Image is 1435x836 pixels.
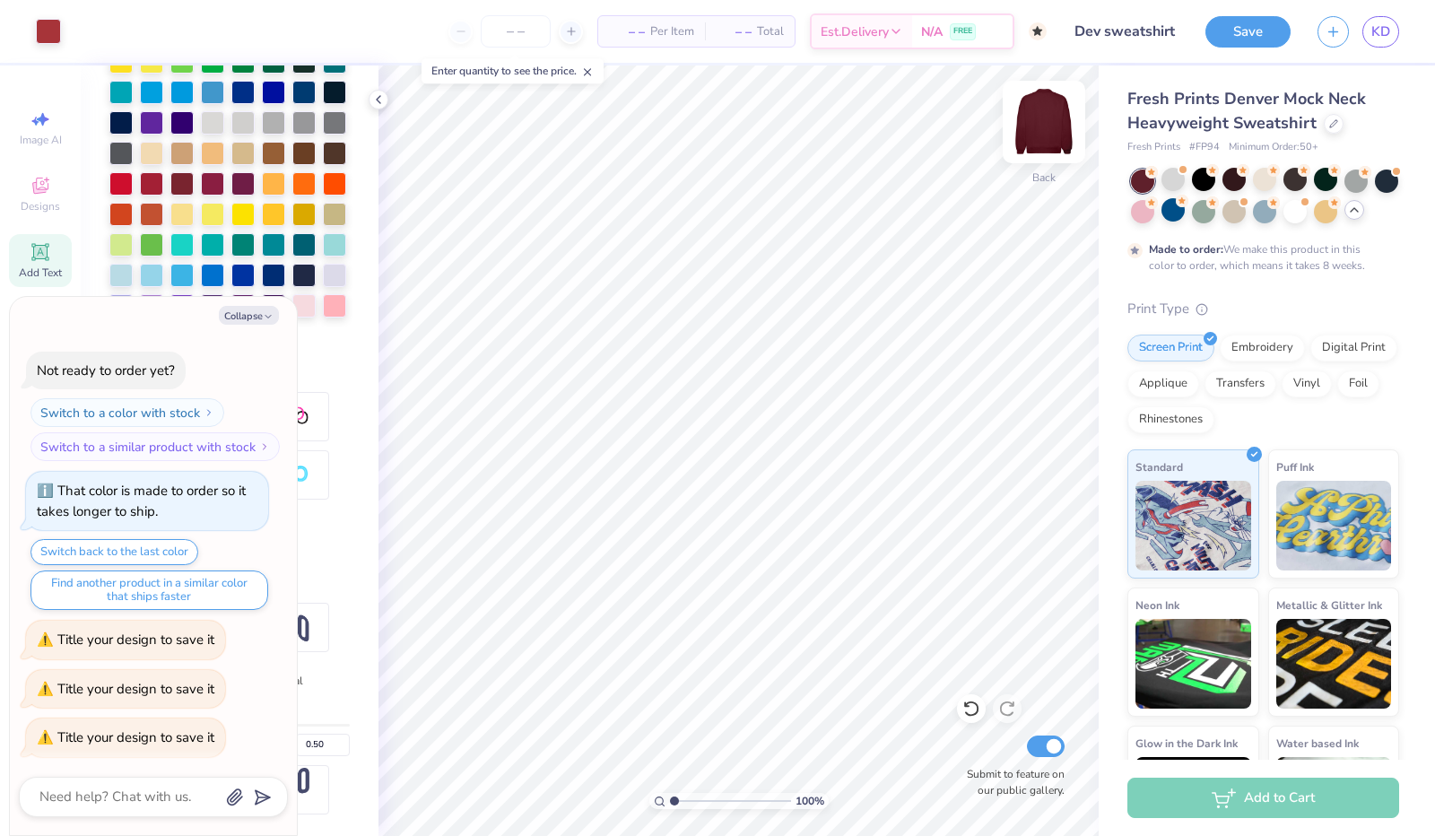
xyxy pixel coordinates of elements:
[1008,86,1080,158] img: Back
[1127,406,1214,433] div: Rhinestones
[37,482,246,520] div: That color is made to order so it takes longer to ship.
[219,306,279,325] button: Collapse
[1127,88,1366,134] span: Fresh Prints Denver Mock Neck Heavyweight Sweatshirt
[30,570,268,610] button: Find another product in a similar color that ships faster
[57,728,214,746] div: Title your design to save it
[1276,596,1382,614] span: Metallic & Glitter Ink
[1220,335,1305,361] div: Embroidery
[821,22,889,41] span: Est. Delivery
[1276,481,1392,570] img: Puff Ink
[1127,370,1199,397] div: Applique
[1276,619,1392,709] img: Metallic & Glitter Ink
[1282,370,1332,397] div: Vinyl
[716,22,752,41] span: – –
[30,398,224,427] button: Switch to a color with stock
[259,441,270,452] img: Switch to a similar product with stock
[1135,481,1251,570] img: Standard
[650,22,694,41] span: Per Item
[921,22,943,41] span: N/A
[1371,22,1390,42] span: KD
[422,58,604,83] div: Enter quantity to see the price.
[1310,335,1397,361] div: Digital Print
[1276,734,1359,753] span: Water based Ink
[1205,370,1276,397] div: Transfers
[1149,241,1370,274] div: We make this product in this color to order, which means it takes 8 weeks.
[757,22,784,41] span: Total
[1189,140,1220,155] span: # FP94
[796,793,824,809] span: 100 %
[1205,16,1291,48] button: Save
[957,766,1065,798] label: Submit to feature on our public gallery.
[21,199,60,213] span: Designs
[1337,370,1379,397] div: Foil
[953,25,972,38] span: FREE
[1149,242,1223,257] strong: Made to order:
[1127,299,1399,319] div: Print Type
[204,407,214,418] img: Switch to a color with stock
[609,22,645,41] span: – –
[30,539,198,565] button: Switch back to the last color
[37,361,175,379] div: Not ready to order yet?
[1060,13,1192,49] input: Untitled Design
[1135,596,1179,614] span: Neon Ink
[1135,619,1251,709] img: Neon Ink
[481,15,551,48] input: – –
[57,631,214,649] div: Title your design to save it
[20,133,62,147] span: Image AI
[1127,335,1214,361] div: Screen Print
[1135,457,1183,476] span: Standard
[1229,140,1318,155] span: Minimum Order: 50 +
[57,680,214,698] div: Title your design to save it
[1032,170,1056,186] div: Back
[1276,457,1314,476] span: Puff Ink
[1127,140,1180,155] span: Fresh Prints
[30,432,280,461] button: Switch to a similar product with stock
[19,266,62,280] span: Add Text
[1362,16,1399,48] a: KD
[1135,734,1238,753] span: Glow in the Dark Ink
